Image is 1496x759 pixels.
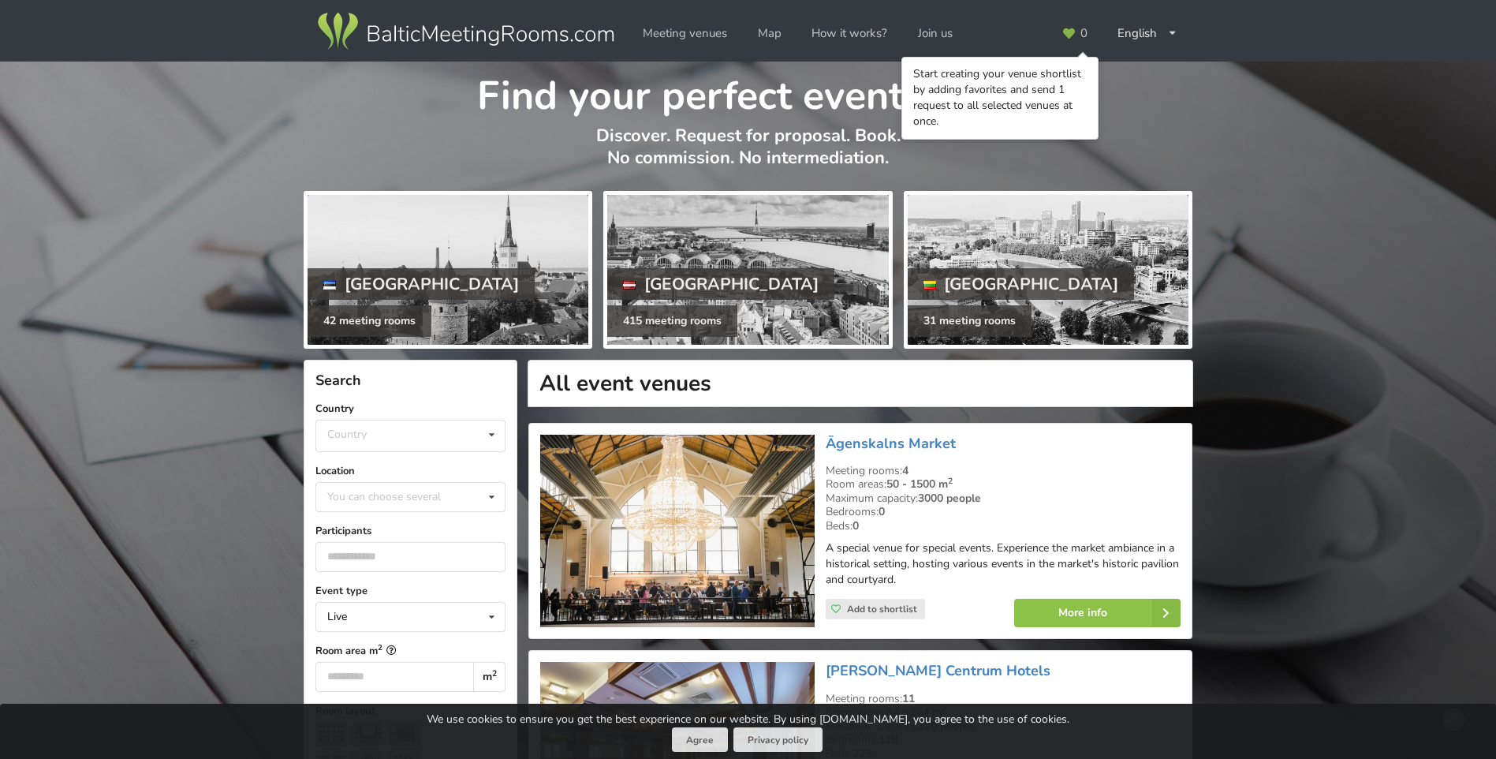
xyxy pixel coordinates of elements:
[908,268,1135,300] div: [GEOGRAPHIC_DATA]
[378,642,382,652] sup: 2
[918,491,981,506] strong: 3000 people
[315,401,506,417] label: Country
[948,475,953,487] sup: 2
[308,305,431,337] div: 42 meeting rooms
[315,703,506,719] label: Room layout
[826,540,1181,588] p: A special venue for special events. Experience the market ambiance in a historical setting, hosti...
[907,18,964,49] a: Join us
[607,305,737,337] div: 415 meeting rooms
[327,611,347,623] div: Live
[826,519,1181,533] div: Beds:
[826,492,1181,506] div: Maximum capacity:
[492,667,497,679] sup: 2
[904,191,1192,349] a: [GEOGRAPHIC_DATA] 31 meeting rooms
[942,703,946,715] sup: 2
[913,66,1087,129] div: Start creating your venue shortlist by adding favorites and send 1 request to all selected venues...
[473,662,506,692] div: m
[1106,18,1188,49] div: English
[304,62,1192,122] h1: Find your perfect event space
[826,434,956,453] a: Āgenskalns Market
[304,125,1192,185] p: Discover. Request for proposal. Book. No commission. No intermediation.
[800,18,898,49] a: How it works?
[847,603,917,615] span: Add to shortlist
[826,692,1181,706] div: Meeting rooms:
[852,518,859,533] strong: 0
[1014,599,1181,627] a: More info
[886,477,953,492] strong: 50 - 1500 m
[826,505,1181,519] div: Bedrooms:
[902,463,908,478] strong: 4
[315,583,506,599] label: Event type
[315,9,617,54] img: Baltic Meeting Rooms
[315,463,506,479] label: Location
[323,488,476,506] div: You can choose several
[826,464,1181,478] div: Meeting rooms:
[747,18,793,49] a: Map
[902,691,915,706] strong: 11
[315,523,506,539] label: Participants
[315,643,506,659] label: Room area m
[315,371,361,390] span: Search
[528,360,1193,407] h1: All event venues
[603,191,892,349] a: [GEOGRAPHIC_DATA] 415 meeting rooms
[304,191,592,349] a: [GEOGRAPHIC_DATA] 42 meeting rooms
[826,477,1181,492] div: Room areas:
[308,268,535,300] div: [GEOGRAPHIC_DATA]
[879,504,885,519] strong: 0
[607,268,834,300] div: [GEOGRAPHIC_DATA]
[908,305,1032,337] div: 31 meeting rooms
[632,18,738,49] a: Meeting venues
[1080,28,1087,39] span: 0
[540,435,814,628] img: Unusual venues | Riga | Āgenskalns Market
[327,428,367,441] div: Country
[826,661,1050,680] a: [PERSON_NAME] Centrum Hotels
[672,727,728,752] button: Agree
[733,727,823,752] a: Privacy policy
